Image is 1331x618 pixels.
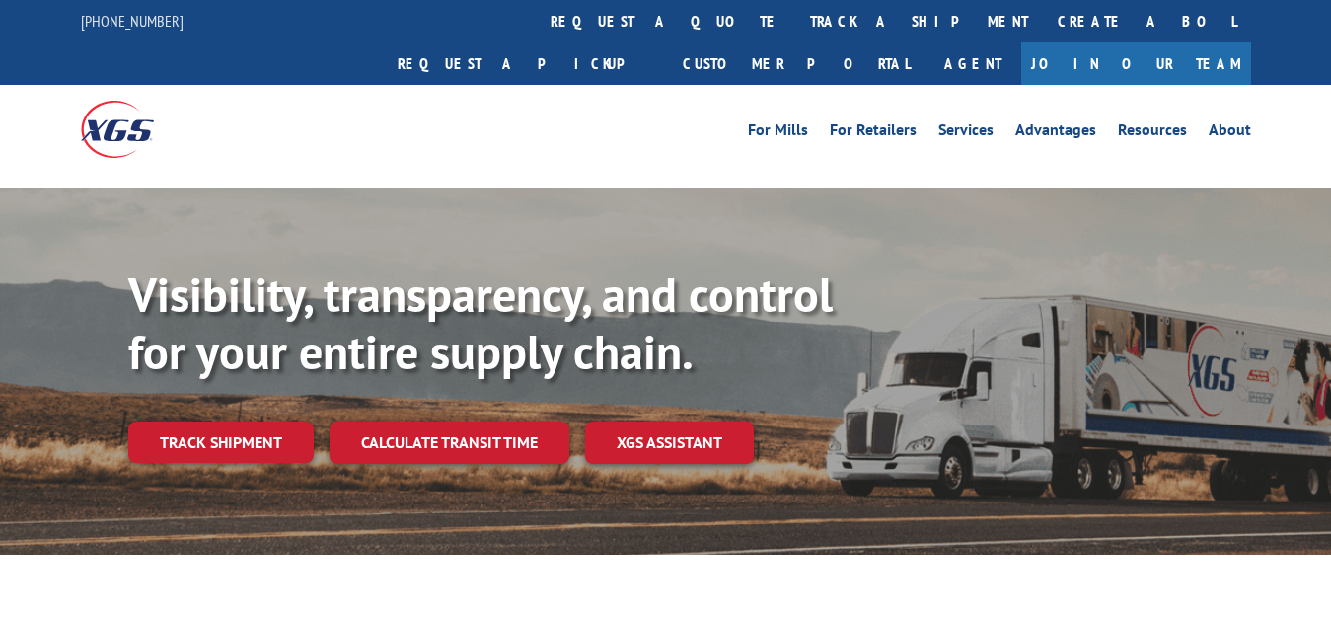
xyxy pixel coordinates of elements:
b: Visibility, transparency, and control for your entire supply chain. [128,264,833,382]
a: Services [938,122,994,144]
a: Join Our Team [1021,42,1251,85]
a: Advantages [1015,122,1096,144]
a: Request a pickup [383,42,668,85]
a: Customer Portal [668,42,924,85]
a: XGS ASSISTANT [585,422,754,464]
a: For Mills [748,122,808,144]
a: [PHONE_NUMBER] [81,11,184,31]
a: About [1209,122,1251,144]
a: Resources [1118,122,1187,144]
a: Track shipment [128,422,314,463]
a: For Retailers [830,122,917,144]
a: Agent [924,42,1021,85]
a: Calculate transit time [330,422,569,464]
